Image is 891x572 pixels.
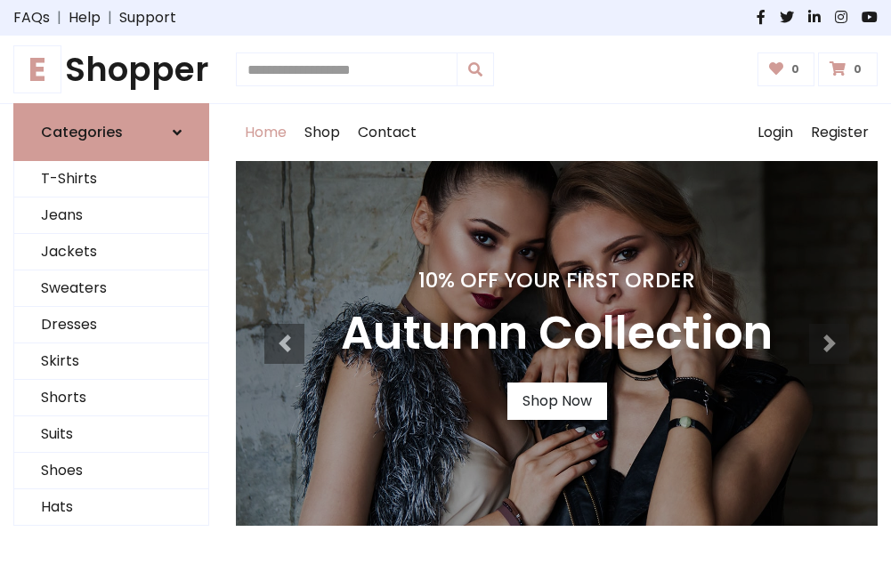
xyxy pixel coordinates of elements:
[14,343,208,380] a: Skirts
[757,52,815,86] a: 0
[14,307,208,343] a: Dresses
[341,307,773,361] h3: Autumn Collection
[14,197,208,234] a: Jeans
[41,124,123,141] h6: Categories
[101,7,119,28] span: |
[119,7,176,28] a: Support
[349,104,425,161] a: Contact
[849,61,866,77] span: 0
[14,270,208,307] a: Sweaters
[818,52,878,86] a: 0
[69,7,101,28] a: Help
[13,50,209,89] a: EShopper
[14,161,208,197] a: T-Shirts
[507,383,607,420] a: Shop Now
[296,104,349,161] a: Shop
[341,268,773,293] h4: 10% Off Your First Order
[13,7,50,28] a: FAQs
[14,380,208,416] a: Shorts
[13,45,61,93] span: E
[13,103,209,161] a: Categories
[14,416,208,453] a: Suits
[14,234,208,270] a: Jackets
[749,104,802,161] a: Login
[787,61,804,77] span: 0
[13,50,209,89] h1: Shopper
[50,7,69,28] span: |
[802,104,878,161] a: Register
[14,453,208,489] a: Shoes
[236,104,296,161] a: Home
[14,489,208,526] a: Hats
